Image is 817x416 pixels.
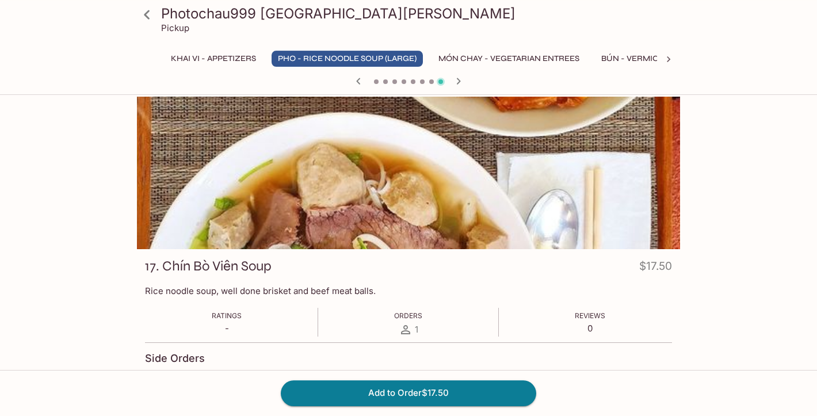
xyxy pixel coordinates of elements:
[272,51,423,67] button: Pho - Rice Noodle Soup (Large)
[595,51,723,67] button: BÚN - Vermicelli Noodles
[432,51,586,67] button: MÓN CHAY - Vegetarian Entrees
[165,51,262,67] button: Khai Vi - Appetizers
[145,352,205,365] h4: Side Orders
[212,311,242,320] span: Ratings
[212,323,242,334] p: -
[639,257,672,280] h4: $17.50
[575,323,605,334] p: 0
[281,380,536,406] button: Add to Order$17.50
[161,5,675,22] h3: Photochau999 [GEOGRAPHIC_DATA][PERSON_NAME]
[145,257,272,275] h3: 17. Chín Bò Viên Soup
[161,22,189,33] p: Pickup
[145,285,672,296] p: Rice noodle soup, well done brisket and beef meat balls.
[575,311,605,320] span: Reviews
[137,97,680,249] div: 17. Chín Bò Viên Soup
[394,311,422,320] span: Orders
[415,324,418,335] span: 1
